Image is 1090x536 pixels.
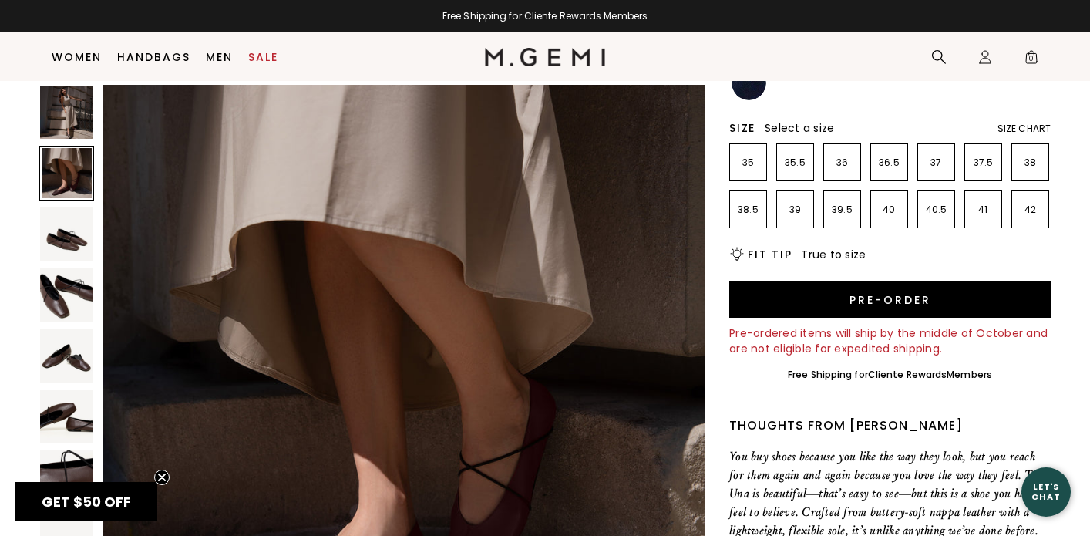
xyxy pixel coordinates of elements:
p: 40.5 [918,204,954,216]
div: Free Shipping for Members [788,369,992,381]
span: Select a size [765,120,834,136]
div: GET $50 OFFClose teaser [15,482,157,521]
div: Pre-ordered items will ship by the middle of October and are not eligible for expedited shipping. [729,325,1051,356]
p: 37.5 [965,157,1001,169]
h2: Fit Tip [748,248,792,261]
span: True to size [801,247,866,262]
a: Men [206,51,233,63]
p: 37 [918,157,954,169]
a: Sale [248,51,278,63]
p: 35 [730,157,766,169]
button: Close teaser [154,470,170,485]
h2: Size [729,122,755,134]
span: GET $50 OFF [42,492,131,511]
p: 42 [1012,204,1048,216]
img: Navy [732,66,766,100]
a: Handbags [117,51,190,63]
p: 40 [871,204,907,216]
img: The Una [40,86,93,139]
img: The Una [40,390,93,443]
p: 36 [824,157,860,169]
div: Let's Chat [1021,482,1071,501]
p: 39.5 [824,204,860,216]
p: 36.5 [871,157,907,169]
p: 38.5 [730,204,766,216]
p: 39 [777,204,813,216]
a: Cliente Rewards [868,368,947,381]
button: Pre-order [729,281,1051,318]
img: The Una [40,268,93,322]
p: 41 [965,204,1001,216]
img: The Una [40,329,93,383]
span: 0 [1024,52,1039,68]
img: M.Gemi [485,48,606,66]
p: 38 [1012,157,1048,169]
div: Size Chart [997,123,1051,135]
img: The Una [40,207,93,261]
img: The Una [40,450,93,504]
a: Women [52,51,102,63]
p: 35.5 [777,157,813,169]
div: Thoughts from [PERSON_NAME] [729,416,1051,435]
